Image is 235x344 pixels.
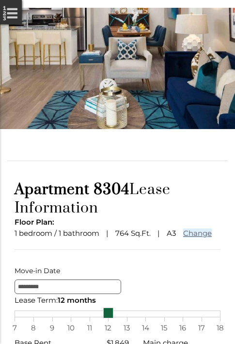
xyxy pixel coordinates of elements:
span: Sq.Ft. [131,229,151,238]
span: 8 [29,322,38,334]
span: 10 [66,322,76,334]
span: 764 [115,229,129,238]
span: 18 [215,322,225,334]
span: Apartment 8304 [15,180,129,199]
span: 13 [122,322,132,334]
label: Move-in Date [15,264,220,277]
h1: Lease Information [15,180,220,217]
span: A3 [167,229,176,238]
a: Change [183,229,212,238]
span: 11 [85,322,94,334]
span: Floor Plan: [15,217,54,227]
input: Move-in Date edit selected 9/29/2025 [15,279,121,294]
span: 12 [103,322,113,334]
span: 12 months [58,295,96,305]
span: 17 [197,322,206,334]
span: 1 bedroom / 1 bathroom [15,229,99,238]
div: Lease Term: [15,294,220,307]
span: 15 [159,322,169,334]
span: 7 [10,322,19,334]
span: 16 [178,322,188,334]
span: 9 [47,322,57,334]
span: 14 [141,322,150,334]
